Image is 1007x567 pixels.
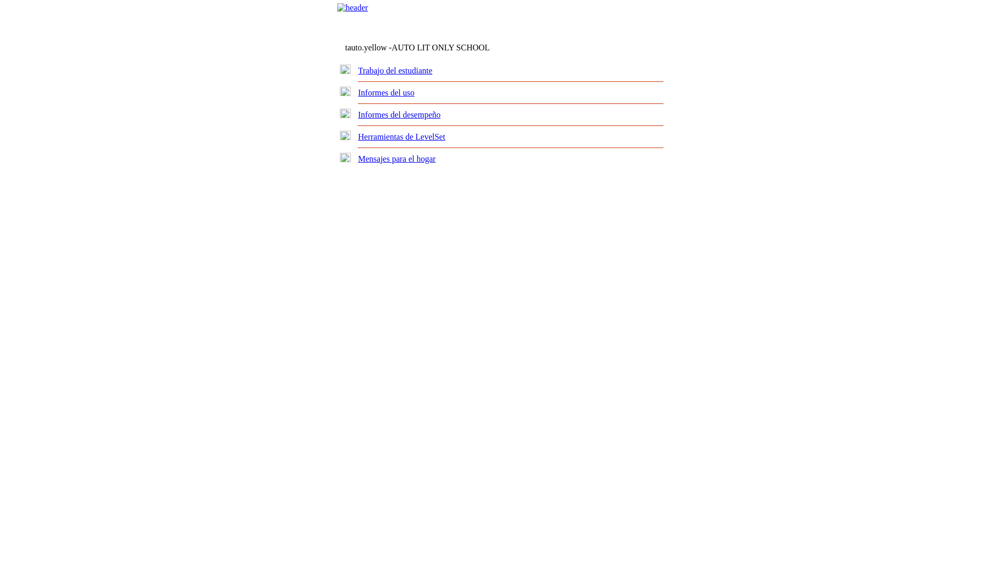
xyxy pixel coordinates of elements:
[392,43,490,52] nobr: AUTO LIT ONLY SCHOOL
[340,109,351,118] img: plus.gif
[340,153,351,162] img: plus.gif
[358,110,441,119] a: Informes del desempeño
[358,154,436,163] a: Mensajes para el hogar
[358,66,433,75] a: Trabajo del estudiante
[340,65,351,74] img: plus.gif
[340,87,351,96] img: plus.gif
[358,132,445,141] a: Herramientas de LevelSet
[345,43,538,52] td: tauto.yellow -
[340,131,351,140] img: plus.gif
[358,88,415,97] a: Informes del uso
[337,3,368,13] img: header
